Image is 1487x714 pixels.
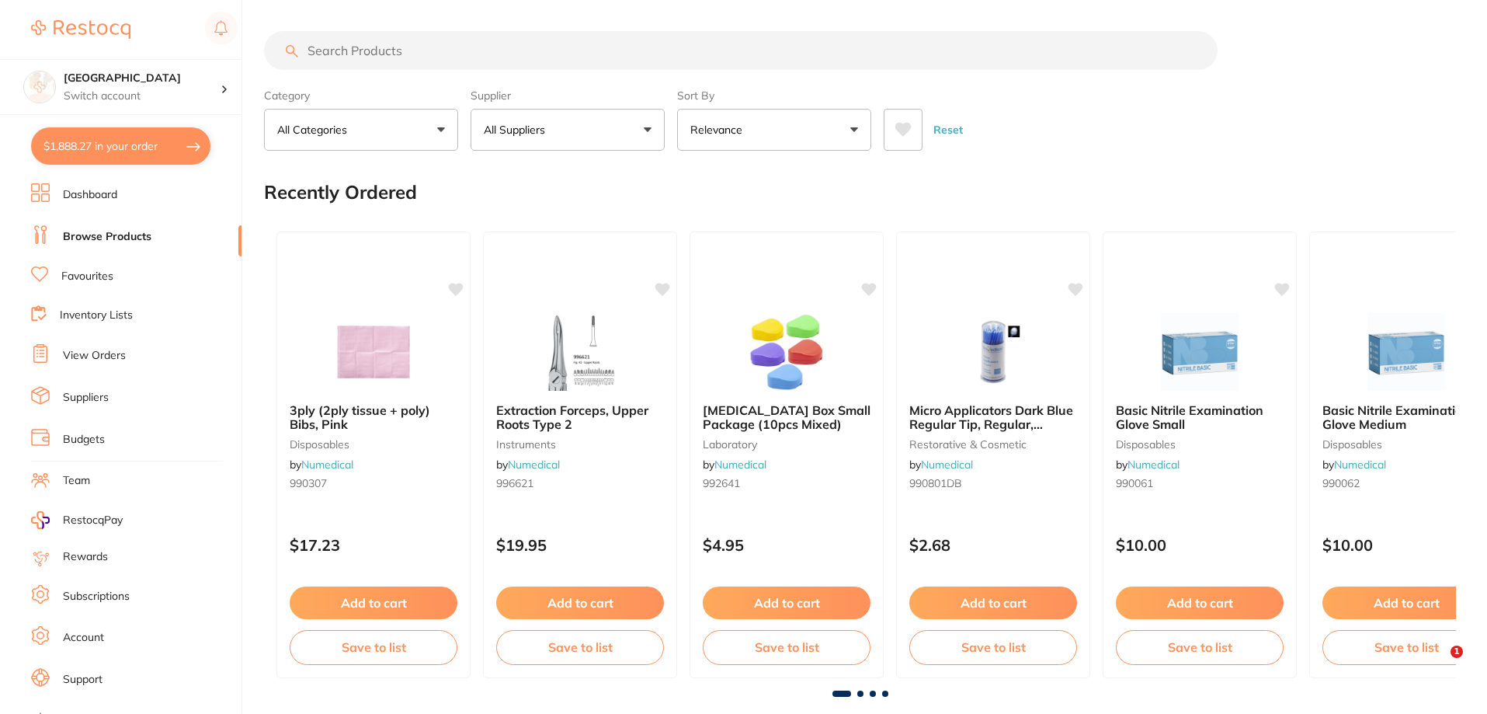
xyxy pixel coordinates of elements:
small: laboratory [703,438,870,451]
button: Save to list [909,630,1077,664]
button: Relevance [677,109,871,151]
small: disposables [1116,438,1284,451]
img: Lakes Boulevard Dental [24,71,55,103]
button: Add to cart [703,587,870,619]
span: by [703,458,766,472]
button: All Suppliers [471,109,665,151]
button: Reset [929,109,968,151]
button: Save to list [703,630,870,664]
small: 990801DB [909,477,1077,489]
input: Search Products [264,31,1218,70]
img: Basic Nitrile Examination Glove Small [1149,313,1250,391]
small: 992641 [703,477,870,489]
span: by [1116,458,1180,472]
small: 990061 [1116,477,1284,489]
img: Retainer Box Small Package (10pcs Mixed) [736,313,837,391]
a: Suppliers [63,390,109,406]
button: Save to list [290,630,457,664]
label: Supplier [471,89,665,103]
button: All Categories [264,109,458,151]
a: Browse Products [63,229,151,245]
p: $10.00 [1116,536,1284,554]
a: Inventory Lists [60,308,133,323]
label: Category [264,89,458,103]
a: Numedical [1334,458,1386,472]
b: 3ply (2ply tissue + poly) Bibs, Pink [290,403,457,432]
b: Basic Nitrile Examination Glove Small [1116,403,1284,432]
label: Sort By [677,89,871,103]
p: $19.95 [496,536,664,554]
a: Dashboard [63,187,117,203]
a: Numedical [1127,458,1180,472]
a: Favourites [61,269,113,284]
a: Restocq Logo [31,12,130,47]
img: 3ply (2ply tissue + poly) Bibs, Pink [323,313,424,391]
p: $17.23 [290,536,457,554]
button: Add to cart [496,587,664,619]
b: Extraction Forceps, Upper Roots Type 2 [496,403,664,432]
a: Numedical [921,458,973,472]
small: instruments [496,438,664,451]
small: restorative & cosmetic [909,438,1077,451]
img: RestocqPay [31,511,50,529]
button: $1,888.27 in your order [31,127,210,165]
img: Extraction Forceps, Upper Roots Type 2 [530,313,631,391]
button: Save to list [1116,630,1284,664]
a: Account [63,630,104,646]
p: $4.95 [703,536,870,554]
span: by [496,458,560,472]
a: RestocqPay [31,511,123,529]
img: Restocq Logo [31,20,130,39]
img: Basic Nitrile Examination Glove Medium [1356,313,1457,391]
a: Team [63,473,90,489]
h2: Recently Ordered [264,182,417,204]
a: Budgets [63,432,105,448]
button: Add to cart [909,587,1077,619]
b: Micro Applicators Dark Blue Regular Tip, Regular, 100mm L [909,403,1077,432]
a: Numedical [301,458,353,472]
iframe: Intercom live chat [1419,646,1456,683]
span: 1 [1451,646,1463,658]
p: Relevance [690,122,749,138]
span: RestocqPay [63,513,123,528]
span: by [1322,458,1386,472]
p: Switch account [64,89,221,104]
span: by [909,458,973,472]
a: Numedical [714,458,766,472]
a: Rewards [63,549,108,565]
h4: Lakes Boulevard Dental [64,71,221,86]
a: View Orders [63,348,126,364]
p: $2.68 [909,536,1077,554]
small: 990307 [290,477,457,489]
span: by [290,458,353,472]
button: Save to list [496,630,664,664]
p: All Categories [277,122,353,138]
a: Support [63,672,102,688]
a: Numedical [508,458,560,472]
small: 996621 [496,477,664,489]
button: Add to cart [290,587,457,619]
a: Subscriptions [63,589,130,604]
small: disposables [290,438,457,451]
img: Micro Applicators Dark Blue Regular Tip, Regular, 100mm L [943,313,1044,391]
button: Add to cart [1116,587,1284,619]
b: Retainer Box Small Package (10pcs Mixed) [703,403,870,432]
p: All Suppliers [484,122,551,138]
